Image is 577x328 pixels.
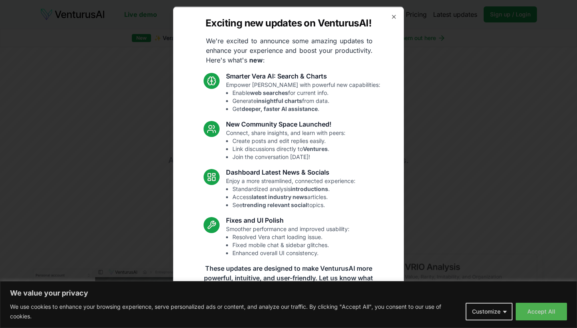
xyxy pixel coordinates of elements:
li: Enhanced overall UI consistency. [232,249,349,257]
strong: introductions [291,185,328,192]
strong: trending relevant social [242,201,307,208]
li: Enable for current info. [232,89,380,97]
li: Generate from data. [232,97,380,105]
li: Create posts and edit replies easily. [232,137,345,145]
a: Read the full announcement on our blog! [228,302,349,318]
li: See topics. [232,201,355,209]
p: We're excited to announce some amazing updates to enhance your experience and boost your producti... [200,36,379,64]
h3: Dashboard Latest News & Socials [226,167,355,177]
li: Resolved Vera chart loading issue. [232,233,349,241]
li: Link discussions directly to . [232,145,345,153]
li: Standardized analysis . [232,185,355,193]
strong: web searches [250,89,288,96]
p: These updates are designed to make VenturusAI more powerful, intuitive, and user-friendly. Let us... [199,263,378,292]
h3: Smarter Vera AI: Search & Charts [226,71,380,80]
strong: deeper, faster AI assistance [242,105,318,112]
strong: latest industry news [252,193,307,200]
li: Fixed mobile chat & sidebar glitches. [232,241,349,249]
strong: Ventures [303,145,328,152]
li: Access articles. [232,193,355,201]
p: Connect, share insights, and learn with peers: [226,129,345,161]
strong: insightful charts [256,97,302,104]
li: Join the conversation [DATE]! [232,153,345,161]
strong: new [249,56,263,64]
li: Get . [232,105,380,113]
p: Enjoy a more streamlined, connected experience: [226,177,355,209]
p: Empower [PERSON_NAME] with powerful new capabilities: [226,80,380,113]
h2: Exciting new updates on VenturusAI! [206,16,371,29]
h3: New Community Space Launched! [226,119,345,129]
h3: Fixes and UI Polish [226,215,349,225]
p: Smoother performance and improved usability: [226,225,349,257]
